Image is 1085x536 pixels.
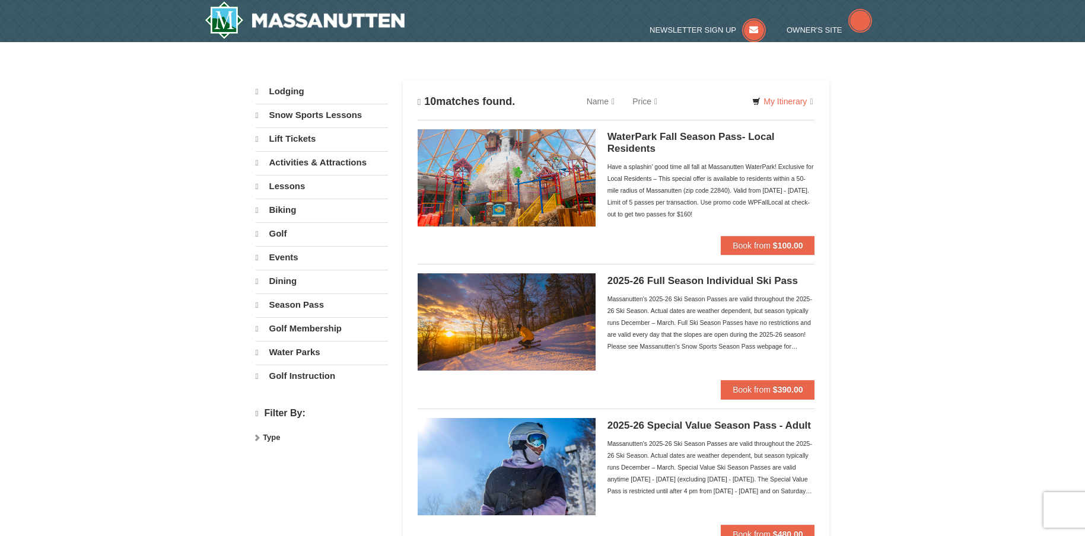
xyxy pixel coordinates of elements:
[256,222,388,245] a: Golf
[607,275,815,287] h5: 2025-26 Full Season Individual Ski Pass
[418,273,596,371] img: 6619937-208-2295c65e.jpg
[256,175,388,197] a: Lessons
[650,25,736,34] span: Newsletter Sign Up
[256,408,388,419] h4: Filter By:
[773,241,803,250] strong: $100.00
[623,90,666,113] a: Price
[773,385,803,394] strong: $390.00
[733,241,771,250] span: Book from
[787,25,842,34] span: Owner's Site
[256,317,388,340] a: Golf Membership
[256,429,307,438] strong: Price: (USD $)
[607,161,815,220] div: Have a splashin' good time all fall at Massanutten WaterPark! Exclusive for Local Residents – Thi...
[607,438,815,497] div: Massanutten's 2025-26 Ski Season Passes are valid throughout the 2025-26 Ski Season. Actual dates...
[256,127,388,150] a: Lift Tickets
[256,341,388,363] a: Water Parks
[607,420,815,432] h5: 2025-26 Special Value Season Pass - Adult
[256,270,388,292] a: Dining
[578,90,623,113] a: Name
[650,25,766,34] a: Newsletter Sign Up
[256,246,388,269] a: Events
[205,1,405,39] a: Massanutten Resort
[418,418,596,515] img: 6619937-198-dda1df27.jpg
[256,199,388,221] a: Biking
[256,365,388,387] a: Golf Instruction
[205,1,405,39] img: Massanutten Resort Logo
[256,293,388,316] a: Season Pass
[263,433,280,442] strong: Type
[721,236,814,255] button: Book from $100.00
[607,131,815,155] h5: WaterPark Fall Season Pass- Local Residents
[256,81,388,103] a: Lodging
[721,380,814,399] button: Book from $390.00
[418,129,596,226] img: 6619937-212-8c750e5f.jpg
[607,293,815,352] div: Massanutten's 2025-26 Ski Season Passes are valid throughout the 2025-26 Ski Season. Actual dates...
[787,25,872,34] a: Owner's Site
[256,104,388,126] a: Snow Sports Lessons
[256,151,388,174] a: Activities & Attractions
[744,92,820,110] a: My Itinerary
[733,385,771,394] span: Book from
